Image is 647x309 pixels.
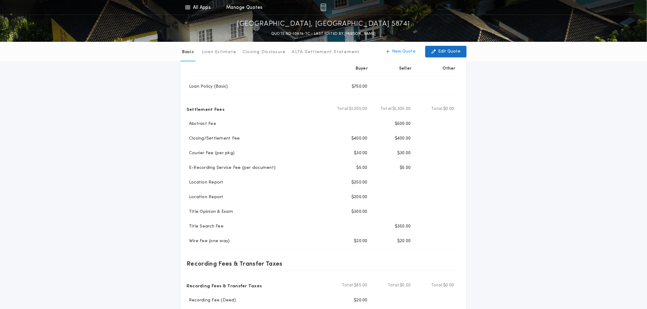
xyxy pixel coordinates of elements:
[351,209,368,215] p: $300.00
[393,106,411,112] span: $1,305.00
[182,49,194,55] p: Basic
[392,49,416,55] p: New Quote
[425,46,467,57] button: Edit Quote
[187,180,224,186] p: Location Report
[349,106,368,112] span: $1,205.00
[187,259,283,268] p: Recording Fees & Transfer Taxes
[354,238,368,244] p: $20.00
[354,282,368,289] span: $85.00
[187,238,230,244] p: Wire Fee (one way)
[380,106,393,112] b: Total:
[395,136,411,142] p: $400.00
[292,49,360,55] p: ALTA Settlement Statement
[438,4,461,10] img: vs-icon
[187,297,236,304] p: Recording Fee (Deed)
[397,150,411,156] p: $30.00
[187,165,276,171] p: E-Recording Service Fee (per document)
[342,282,354,289] b: Total:
[187,150,235,156] p: Courier Fee (per pkg)
[351,136,368,142] p: $400.00
[187,84,228,90] p: Loan Policy (Basic)
[351,180,368,186] p: $250.00
[337,106,349,112] b: Total:
[356,66,368,72] p: Buyer
[354,297,368,304] p: $20.00
[354,150,368,156] p: $30.00
[438,49,460,55] p: Edit Quote
[395,224,411,230] p: $350.00
[271,31,376,37] p: QUOTE ND-10974-TC - LAST EDITED BY [PERSON_NAME]
[395,121,411,127] p: $500.00
[187,104,224,114] p: Settlement Fees
[357,165,368,171] p: $5.00
[443,106,454,112] span: $0.00
[431,282,443,289] b: Total:
[352,84,368,90] p: $750.00
[380,46,422,57] button: New Quote
[443,66,456,72] p: Other
[242,49,286,55] p: Closing Disclosure
[399,66,412,72] p: Seller
[187,194,224,200] p: Location Report
[237,19,410,29] p: [GEOGRAPHIC_DATA], [GEOGRAPHIC_DATA] 58741
[400,282,411,289] span: $0.00
[187,224,224,230] p: Title Search Fee
[202,49,236,55] p: Loan Estimate
[400,165,411,171] p: $5.00
[320,4,326,11] img: img
[388,282,400,289] b: Total:
[431,106,443,112] b: Total:
[397,238,411,244] p: $20.00
[187,209,233,215] p: Title Opinion & Exam
[187,121,216,127] p: Abstract Fee
[187,281,262,290] p: Recording Fees & Transfer Taxes
[351,194,368,200] p: $200.00
[443,282,454,289] span: $0.00
[187,136,240,142] p: Closing/Settlement Fee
